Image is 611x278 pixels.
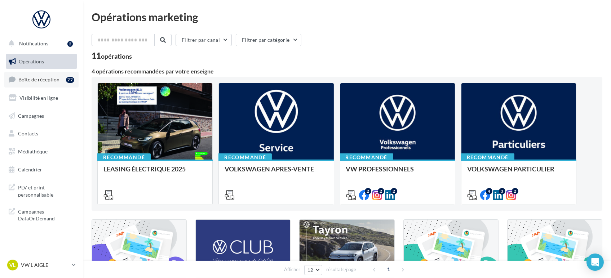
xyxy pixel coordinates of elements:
span: Visibilité en ligne [19,95,58,101]
div: VOLKSWAGEN APRES-VENTE [225,165,328,180]
div: Recommandé [218,153,272,161]
a: PLV et print personnalisable [4,180,79,201]
span: Opérations [19,58,44,64]
span: PLV et print personnalisable [18,183,74,198]
a: Contacts [4,126,79,141]
a: VL VW L AIGLE [6,258,77,272]
button: 12 [304,265,323,275]
p: VW L AIGLE [21,261,69,269]
a: Visibilité en ligne [4,90,79,106]
span: Campagnes DataOnDemand [18,207,74,222]
div: Recommandé [340,153,393,161]
div: Opérations marketing [92,12,602,22]
span: Afficher [284,266,300,273]
button: Notifications 2 [4,36,76,51]
a: Médiathèque [4,144,79,159]
span: Campagnes [18,112,44,118]
button: Filtrer par catégorie [236,34,301,46]
div: 11 [92,52,132,60]
button: Filtrer par canal [176,34,232,46]
div: 2 [378,188,384,194]
div: VW PROFESSIONNELS [346,165,449,180]
div: 2 [512,188,518,194]
div: 2 [67,41,73,47]
div: opérations [101,53,132,59]
a: Opérations [4,54,79,69]
span: 1 [383,264,394,275]
div: LEASING ÉLECTRIQUE 2025 [103,165,207,180]
div: 77 [66,77,74,83]
span: résultats/page [326,266,356,273]
div: 2 [365,188,371,194]
div: Recommandé [461,153,514,161]
span: VL [10,261,16,269]
div: Open Intercom Messenger [586,254,604,271]
span: Contacts [18,130,38,136]
a: Boîte de réception77 [4,72,79,87]
span: 12 [307,267,314,273]
a: Campagnes [4,108,79,124]
div: 2 [391,188,397,194]
a: Calendrier [4,162,79,177]
span: Notifications [19,40,48,46]
div: Recommandé [97,153,151,161]
div: 4 [486,188,492,194]
div: 4 opérations recommandées par votre enseigne [92,68,602,74]
a: Campagnes DataOnDemand [4,204,79,225]
div: 3 [499,188,505,194]
div: VOLKSWAGEN PARTICULIER [467,165,570,180]
span: Médiathèque [18,148,48,154]
span: Boîte de réception [18,76,59,82]
span: Calendrier [18,166,42,172]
